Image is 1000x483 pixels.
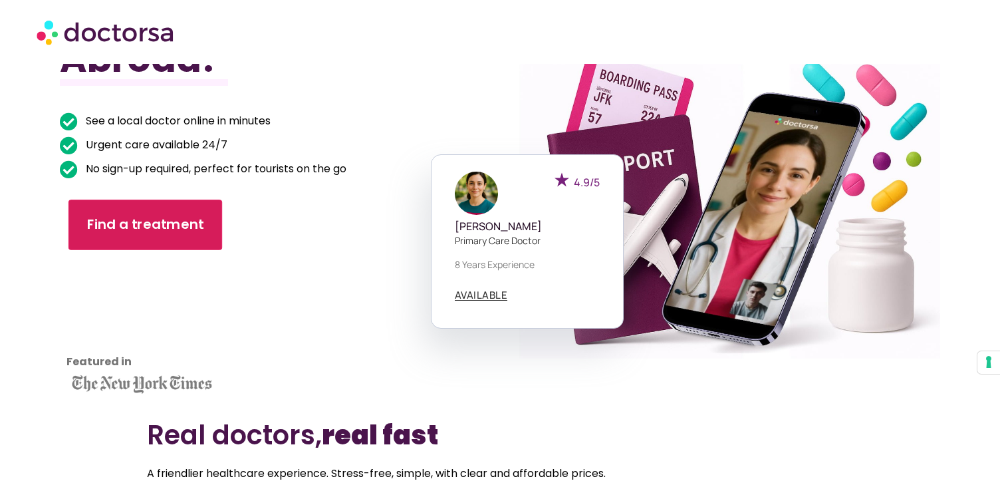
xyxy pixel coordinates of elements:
[455,234,600,247] p: Primary care doctor
[455,290,508,301] a: AVAILABLE
[82,136,227,154] span: Urgent care available 24/7
[977,351,1000,374] button: Your consent preferences for tracking technologies
[82,112,271,130] span: See a local doctor online in minutes
[322,416,438,454] b: real fast
[147,464,854,483] p: A friendlier healthcare experience. Stress-free, simple, with clear and affordable prices.
[82,160,346,178] span: No sign-up required, perfect for tourists on the go
[455,220,600,233] h5: [PERSON_NAME]
[147,419,854,451] h2: Real doctors,
[68,200,222,250] a: Find a treatment
[574,175,600,190] span: 4.9/5
[455,257,600,271] p: 8 years experience
[66,273,186,373] iframe: Customer reviews powered by Trustpilot
[66,354,132,369] strong: Featured in
[87,216,204,235] span: Find a treatment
